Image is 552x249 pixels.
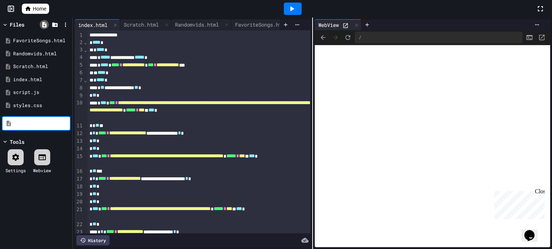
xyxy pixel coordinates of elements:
div: 4 [75,54,84,62]
div: 17 [75,175,84,183]
div: index.html [75,21,111,29]
div: FavoriteSongs.html [13,37,70,44]
div: 9 [75,92,84,100]
span: Fold line [84,39,87,45]
div: 18 [75,183,84,191]
div: 1 [75,32,84,39]
div: styles.css [13,102,70,109]
div: 11 [75,122,84,130]
span: Fold line [84,47,87,53]
div: 13 [75,138,84,145]
button: Open in new tab [536,32,547,43]
div: script.js [13,89,70,96]
div: WebView [315,21,342,29]
iframe: chat widget [521,220,545,242]
div: 21 [75,206,84,221]
button: Console [524,32,535,43]
div: / [355,32,523,43]
span: Back [318,32,329,43]
button: Refresh [342,32,353,43]
div: 10 [75,99,84,122]
div: 14 [75,145,84,153]
div: Webview [33,167,51,174]
div: Files [10,21,24,28]
div: 15 [75,153,84,168]
a: Home [22,4,49,14]
div: Tools [10,138,24,146]
div: index.html [13,76,70,83]
div: 6 [75,69,84,77]
div: 22 [75,221,84,229]
span: Home [33,5,46,12]
iframe: Web Preview [315,45,551,248]
div: Scratch.html [13,63,70,70]
div: 3 [75,46,84,54]
div: 8 [75,84,84,92]
div: Settings [5,167,26,174]
div: Scratch.html [120,19,171,30]
div: index.html [75,19,120,30]
div: 20 [75,198,84,206]
div: 19 [75,191,84,198]
div: Chat with us now!Close [3,3,50,46]
div: Randomvids.html [171,21,222,28]
iframe: chat widget [492,188,545,219]
span: Forward [330,32,341,43]
div: WebView [315,19,361,30]
div: 16 [75,168,84,175]
div: Randomvids.html [171,19,231,30]
div: 2 [75,39,84,47]
div: 5 [75,62,84,69]
div: FavoriteSongs.html [231,21,291,28]
span: Fold line [84,77,87,83]
div: Scratch.html [120,21,162,28]
div: 12 [75,130,84,138]
div: FavoriteSongs.html [231,19,300,30]
div: 7 [75,77,84,84]
div: History [76,235,110,245]
div: Randomvids.html [13,50,70,58]
div: 23 [75,229,84,236]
